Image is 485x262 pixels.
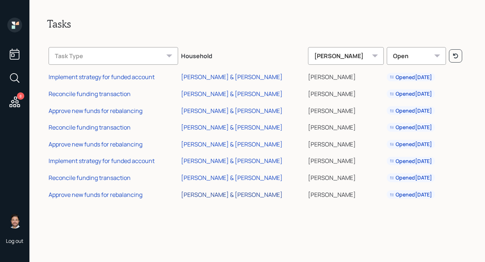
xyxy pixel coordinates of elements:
div: [PERSON_NAME] [308,47,384,65]
div: [PERSON_NAME] & [PERSON_NAME] [181,123,283,131]
div: Opened [DATE] [390,141,432,148]
div: [PERSON_NAME] & [PERSON_NAME] [181,157,283,165]
div: Opened [DATE] [390,157,432,165]
div: Task Type [49,47,178,65]
td: [PERSON_NAME] [307,135,385,152]
div: [PERSON_NAME] & [PERSON_NAME] [181,174,283,182]
div: [PERSON_NAME] & [PERSON_NAME] [181,90,283,98]
td: [PERSON_NAME] [307,168,385,185]
th: Household [180,42,307,68]
td: [PERSON_NAME] [307,84,385,101]
div: Implement strategy for funded account [49,157,155,165]
div: 8 [17,92,24,100]
div: [PERSON_NAME] & [PERSON_NAME] [181,107,283,115]
div: Reconcile funding transaction [49,174,131,182]
div: Approve new funds for rebalancing [49,140,142,148]
div: Open [387,47,446,65]
div: Opened [DATE] [390,90,432,98]
div: Reconcile funding transaction [49,90,131,98]
div: Opened [DATE] [390,124,432,131]
div: [PERSON_NAME] & [PERSON_NAME] [181,73,283,81]
div: [PERSON_NAME] & [PERSON_NAME] [181,140,283,148]
div: Opened [DATE] [390,174,432,181]
td: [PERSON_NAME] [307,101,385,118]
div: Approve new funds for rebalancing [49,191,142,199]
div: [PERSON_NAME] & [PERSON_NAME] [181,191,283,199]
div: Reconcile funding transaction [49,123,131,131]
img: michael-russo-headshot.png [7,214,22,229]
td: [PERSON_NAME] [307,68,385,85]
div: Implement strategy for funded account [49,73,155,81]
td: [PERSON_NAME] [307,152,385,169]
div: Opened [DATE] [390,107,432,114]
div: Log out [6,237,24,244]
h2: Tasks [47,18,467,30]
div: Approve new funds for rebalancing [49,107,142,115]
div: Opened [DATE] [390,191,432,198]
div: Opened [DATE] [390,74,432,81]
td: [PERSON_NAME] [307,185,385,202]
td: [PERSON_NAME] [307,118,385,135]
